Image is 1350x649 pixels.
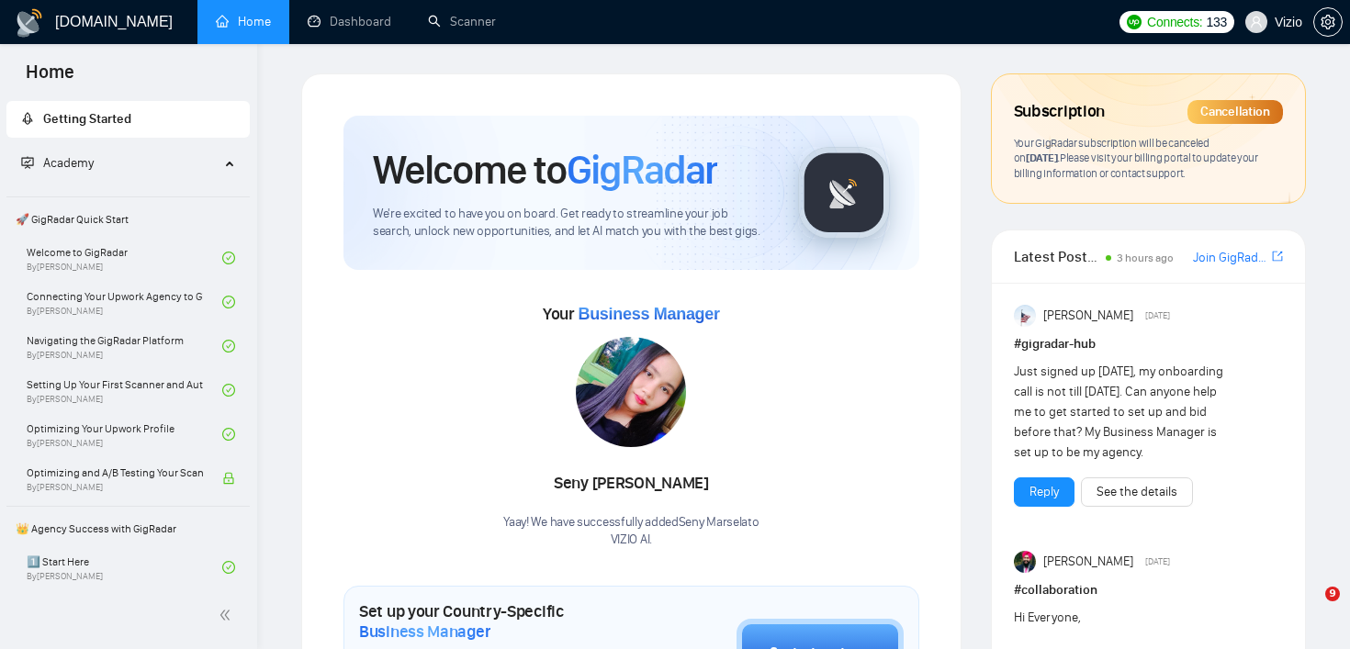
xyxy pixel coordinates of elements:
span: We're excited to have you on board. Get ready to streamline your job search, unlock new opportuni... [373,206,769,241]
div: Yaay! We have successfully added Seny Marsela to [503,514,759,549]
iframe: Intercom live chat [1288,587,1332,631]
a: Reply [1029,482,1059,502]
span: check-circle [222,428,235,441]
div: Just signed up [DATE], my onboarding call is not till [DATE]. Can anyone help me to get started t... [1014,362,1230,463]
span: Business Manager [578,305,719,323]
span: Optimizing and A/B Testing Your Scanner for Better Results [27,464,203,482]
a: homeHome [216,14,271,29]
a: Navigating the GigRadar PlatformBy[PERSON_NAME] [27,326,222,366]
h1: # gigradar-hub [1014,334,1283,354]
img: logo [15,8,44,38]
span: user [1250,16,1263,28]
span: Your GigRadar subscription will be canceled Please visit your billing portal to update your billi... [1014,136,1258,180]
span: [PERSON_NAME] [1043,306,1133,326]
span: check-circle [222,252,235,264]
img: Attinder Singh [1014,551,1036,573]
a: Optimizing Your Upwork ProfileBy[PERSON_NAME] [27,414,222,454]
a: export [1272,248,1283,265]
span: 3 hours ago [1117,252,1174,264]
img: Anisuzzaman Khan [1014,305,1036,327]
img: 1698919173900-IMG-20231024-WA0027.jpg [576,337,686,447]
a: See the details [1097,482,1177,502]
span: double-left [219,606,237,624]
p: VIZIO AI . [503,532,759,549]
li: Getting Started [6,101,250,138]
span: lock [222,472,235,485]
span: check-circle [222,561,235,574]
span: check-circle [222,296,235,308]
button: Reply [1014,477,1074,507]
a: 1️⃣ Start HereBy[PERSON_NAME] [27,547,222,587]
span: GigRadar [567,145,717,195]
span: check-circle [222,384,235,397]
span: fund-projection-screen [21,156,34,169]
a: dashboardDashboard [308,14,391,29]
span: rocket [21,112,34,125]
h1: Welcome to [373,145,717,195]
span: Business Manager [359,621,490,642]
span: Getting Started [43,111,131,127]
span: Your [543,304,720,324]
a: Welcome to GigRadarBy[PERSON_NAME] [27,238,222,278]
span: check-circle [222,340,235,352]
span: Academy [21,155,94,171]
span: Latest Posts from the GigRadar Community [1014,245,1101,268]
span: 🚀 GigRadar Quick Start [8,201,248,238]
img: upwork-logo.png [1127,15,1142,29]
span: [DATE] [1145,554,1170,570]
a: searchScanner [428,14,496,29]
button: See the details [1081,477,1193,507]
span: export [1272,249,1283,263]
div: Cancellation [1187,100,1283,124]
span: Academy [43,155,94,171]
button: setting [1313,7,1343,37]
span: [PERSON_NAME] [1043,552,1133,572]
img: gigradar-logo.png [798,147,890,239]
span: [DATE] [1145,308,1170,324]
h1: Set up your Country-Specific [359,601,645,642]
div: Seny [PERSON_NAME] [503,468,759,499]
span: on [1014,151,1060,164]
span: setting [1314,15,1342,29]
span: 133 [1206,12,1226,32]
a: Join GigRadar Slack Community [1193,248,1268,268]
h1: # collaboration [1014,580,1283,600]
span: By [PERSON_NAME] [27,482,203,493]
a: Connecting Your Upwork Agency to GigRadarBy[PERSON_NAME] [27,282,222,322]
span: Connects: [1147,12,1202,32]
a: Setting Up Your First Scanner and Auto-BidderBy[PERSON_NAME] [27,370,222,410]
span: Home [11,59,89,97]
span: Subscription [1014,96,1105,128]
span: 9 [1325,587,1340,601]
a: setting [1313,15,1343,29]
span: 👑 Agency Success with GigRadar [8,510,248,547]
span: [DATE] . [1026,151,1060,164]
